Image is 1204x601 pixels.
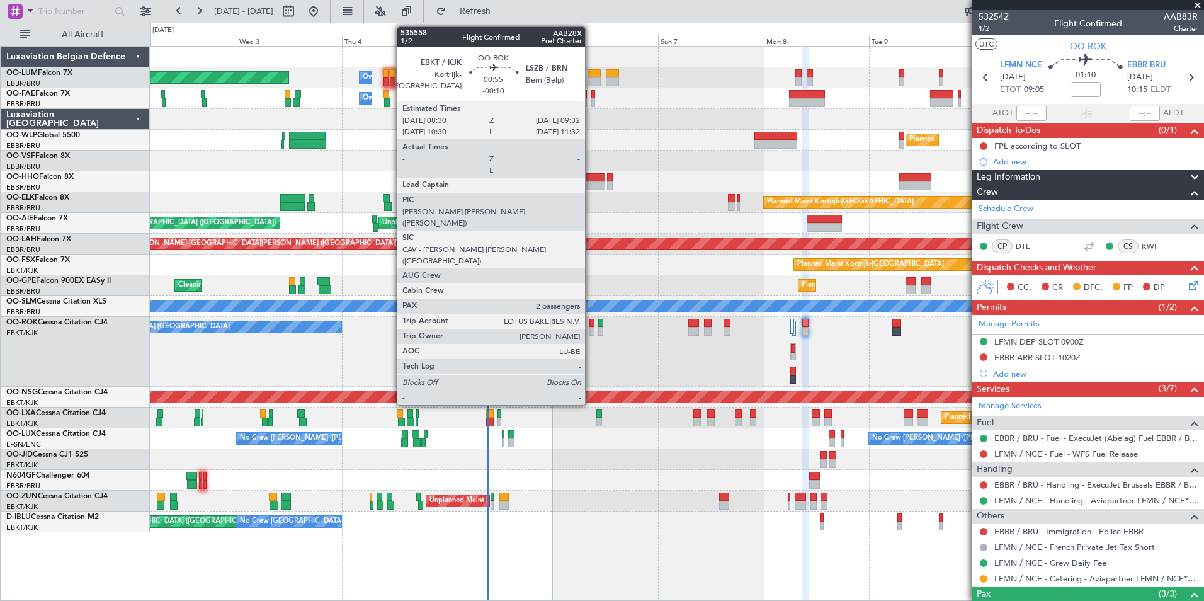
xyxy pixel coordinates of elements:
[1159,587,1177,600] span: (3/3)
[6,419,38,428] a: EBKT/KJK
[131,35,236,46] div: Tue 2
[977,261,1096,275] span: Dispatch Checks and Weather
[1123,282,1133,294] span: FP
[977,382,1009,397] span: Services
[869,35,974,46] div: Tue 9
[363,89,448,108] div: Owner Melsbroek Air Base
[6,203,40,213] a: EBBR/BRU
[6,236,37,243] span: OO-LAH
[448,35,553,46] div: Fri 5
[1016,106,1047,121] input: --:--
[977,462,1013,477] span: Handling
[240,429,391,448] div: No Crew [PERSON_NAME] ([PERSON_NAME])
[6,523,38,532] a: EBKT/KJK
[1070,40,1106,53] span: OO-ROK
[992,239,1013,253] div: CP
[979,400,1042,413] a: Manage Services
[6,287,40,296] a: EBBR/BRU
[6,389,38,396] span: OO-NSG
[992,107,1013,120] span: ATOT
[994,336,1084,347] div: LFMN DEP SLOT 0900Z
[6,409,36,417] span: OO-LXA
[38,2,111,21] input: Trip Number
[1024,84,1044,96] span: 09:05
[6,328,38,338] a: EBKT/KJK
[1164,23,1198,34] span: Charter
[6,451,88,459] a: OO-JIDCessna CJ1 525
[6,451,33,459] span: OO-JID
[1142,241,1170,252] a: KWI
[1000,71,1026,84] span: [DATE]
[1164,10,1198,23] span: AAB83R
[6,277,36,285] span: OO-GPE
[797,255,944,274] div: Planned Maint Kortrijk-[GEOGRAPHIC_DATA]
[152,25,174,36] div: [DATE]
[872,429,1023,448] div: No Crew [PERSON_NAME] ([PERSON_NAME])
[6,513,31,521] span: D-IBLU
[33,30,133,39] span: All Aircraft
[6,224,40,234] a: EBBR/BRU
[945,408,1173,427] div: Planned Maint [GEOGRAPHIC_DATA] ([GEOGRAPHIC_DATA] National)
[6,430,36,438] span: OO-LUX
[6,440,41,449] a: LFSN/ENC
[6,141,40,151] a: EBBR/BRU
[6,152,70,160] a: OO-VSFFalcon 8X
[977,509,1004,524] span: Others
[6,79,40,88] a: EBBR/BRU
[178,276,389,295] div: Cleaning [GEOGRAPHIC_DATA] ([GEOGRAPHIC_DATA] National)
[240,512,451,531] div: No Crew [GEOGRAPHIC_DATA] ([GEOGRAPHIC_DATA] National)
[363,68,448,87] div: Owner Melsbroek Air Base
[1150,84,1171,96] span: ELDT
[994,140,1081,151] div: FPL according to SLOT
[994,433,1198,444] a: EBBR / BRU - Fuel - ExecuJet (Abelag) Fuel EBBR / BRU
[6,481,40,491] a: EBBR/BRU
[214,6,273,17] span: [DATE] - [DATE]
[342,35,447,46] div: Thu 4
[1052,282,1063,294] span: CR
[6,472,36,479] span: N604GF
[6,298,37,306] span: OO-SLM
[237,35,342,46] div: Wed 3
[994,449,1138,459] a: LFMN / NCE - Fuel - WFS Fuel Release
[14,25,137,45] button: All Aircraft
[1018,282,1031,294] span: CC,
[994,479,1198,490] a: EBBR / BRU - Handling - ExecuJet Brussels EBBR / BRU
[553,35,658,46] div: Sat 6
[6,236,71,243] a: OO-LAHFalcon 7X
[1159,123,1177,137] span: (0/1)
[6,430,106,438] a: OO-LUXCessna Citation CJ4
[6,256,35,264] span: OO-FSX
[6,215,68,222] a: OO-AIEFalcon 7X
[1076,69,1096,82] span: 01:10
[6,194,35,202] span: OO-ELK
[979,23,1009,34] span: 1/2
[977,416,994,430] span: Fuel
[979,318,1040,331] a: Manage Permits
[6,173,74,181] a: OO-HHOFalcon 8X
[979,203,1033,215] a: Schedule Crew
[82,234,454,253] div: Planned Maint [PERSON_NAME]-[GEOGRAPHIC_DATA][PERSON_NAME] ([GEOGRAPHIC_DATA][PERSON_NAME])
[993,156,1198,167] div: Add new
[429,491,637,510] div: Unplanned Maint [GEOGRAPHIC_DATA] ([GEOGRAPHIC_DATA])
[6,173,39,181] span: OO-HHO
[1000,59,1042,72] span: LFMN NCE
[1016,241,1044,252] a: DTL
[73,512,292,531] div: AOG Maint [GEOGRAPHIC_DATA] ([GEOGRAPHIC_DATA] National)
[6,215,33,222] span: OO-AIE
[979,10,1009,23] span: 532542
[909,130,1000,149] div: Planned Maint Milan (Linate)
[1127,59,1166,72] span: EBBR BRU
[977,300,1006,315] span: Permits
[1000,84,1021,96] span: ETOT
[6,162,40,171] a: EBBR/BRU
[1084,282,1103,294] span: DFC,
[977,170,1040,185] span: Leg Information
[1127,84,1147,96] span: 10:15
[6,389,108,396] a: OO-NSGCessna Citation CJ4
[1118,239,1139,253] div: CS
[994,495,1198,506] a: LFMN / NCE - Handling - Aviapartner LFMN / NCE*****MY HANDLING****
[767,193,914,212] div: Planned Maint Kortrijk-[GEOGRAPHIC_DATA]
[430,1,506,21] button: Refresh
[1163,107,1184,120] span: ALDT
[6,493,38,500] span: OO-ZUN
